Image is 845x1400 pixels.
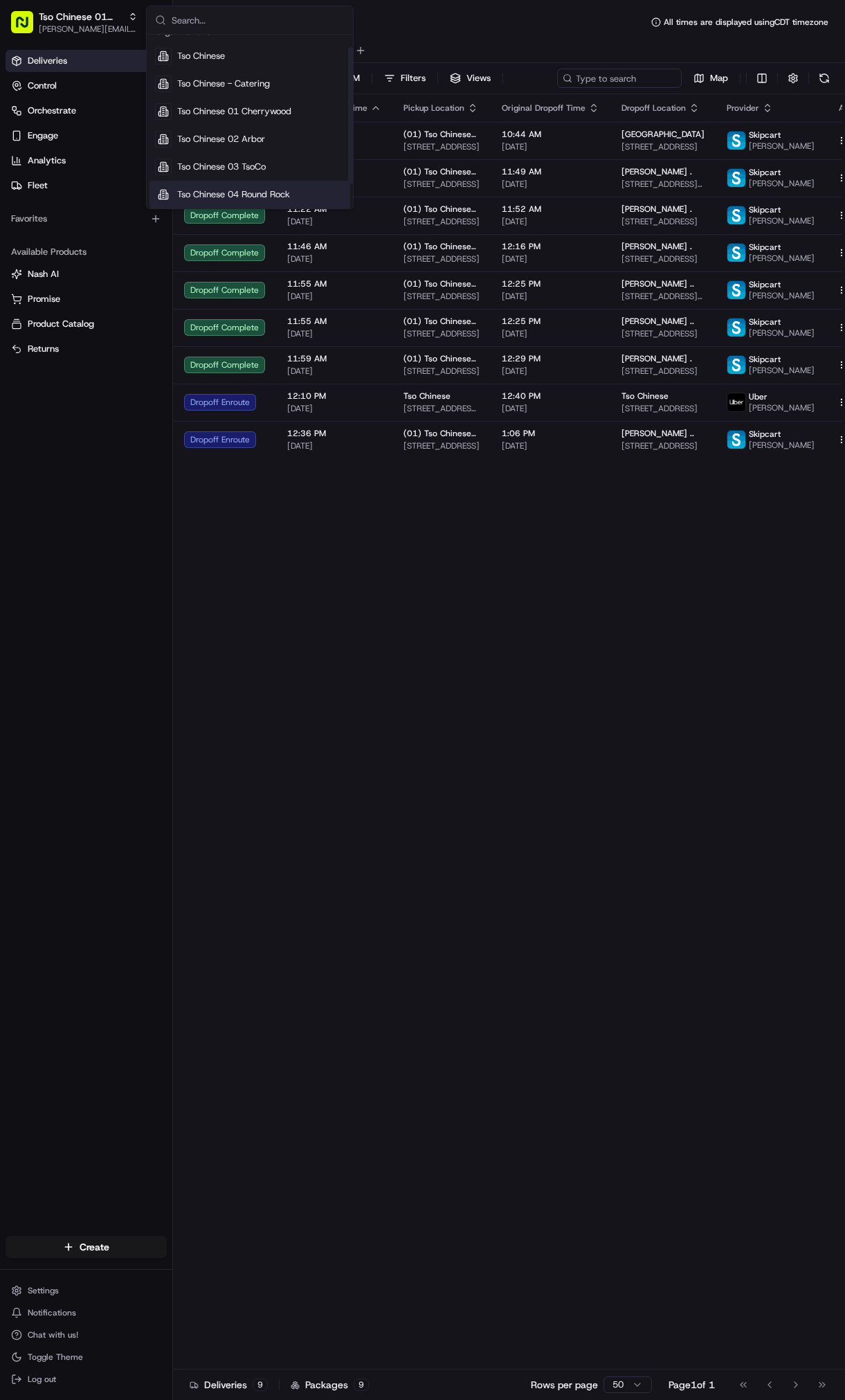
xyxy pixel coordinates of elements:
p: Welcome 👋 [14,55,252,78]
span: [STREET_ADDRESS] [621,403,705,414]
span: • [115,215,120,226]
span: [PERSON_NAME] [749,440,815,451]
button: Tso Chinese 01 Cherrywood [39,10,122,24]
span: 12:29 PM [502,353,599,364]
button: Refresh [815,69,834,88]
span: [PERSON_NAME] [749,365,815,376]
span: [PERSON_NAME] . [621,353,692,364]
div: Favorites [6,208,167,230]
span: 12:25 PM [502,316,599,327]
img: profile_skipcart_partner.png [727,169,745,187]
span: [STREET_ADDRESS] [621,141,705,152]
img: profile_skipcart_partner.png [727,244,745,262]
a: Promise [11,293,161,305]
span: [DATE] [502,291,599,302]
span: Skipcart [749,167,781,178]
img: 1736555255976-a54dd68f-1ca7-489b-9aae-adbdc363a1c4 [28,215,39,226]
span: Deliveries [28,55,67,67]
span: 1:06 PM [502,428,599,439]
span: (01) Tso Chinese Takeout & Delivery Cherrywood [403,129,480,140]
span: 11:55 AM [287,278,381,289]
span: Analytics [28,154,66,167]
span: [STREET_ADDRESS] [403,291,480,302]
span: Create [80,1240,109,1254]
span: [DATE] [287,440,381,451]
div: Page 1 of 1 [669,1378,715,1392]
img: profile_skipcart_partner.png [727,431,745,449]
span: [DATE] [287,253,381,264]
span: [PERSON_NAME][EMAIL_ADDRESS][DOMAIN_NAME] [39,24,138,35]
span: [PERSON_NAME] [749,178,815,189]
button: See all [215,177,252,194]
span: [DATE] [502,328,599,339]
span: [STREET_ADDRESS] [403,440,480,451]
span: [STREET_ADDRESS][PERSON_NAME] [621,291,705,302]
span: Pylon [138,343,167,354]
span: [PERSON_NAME] . [621,204,692,215]
img: profile_skipcart_partner.png [727,281,745,299]
img: profile_skipcart_partner.png [727,318,745,336]
button: Control [6,75,167,97]
span: [PERSON_NAME] . [621,166,692,177]
span: [DATE] [502,440,599,451]
span: Tso Chinese [403,391,451,402]
a: 💻API Documentation [111,304,228,329]
img: Brigitte Vinadas [14,239,36,261]
span: [STREET_ADDRESS] [403,216,480,227]
span: Tso Chinese - Catering [177,78,270,90]
span: (01) Tso Chinese Takeout & Delivery Cherrywood [403,166,480,177]
span: [DATE] [287,328,381,339]
button: Map [687,69,734,88]
span: Tso Chinese 03 TsoCo [177,161,266,173]
div: 💻 [117,311,128,322]
div: Packages [291,1378,369,1392]
span: 12:10 PM [287,391,381,402]
span: Product Catalog [28,318,94,330]
span: 12:25 PM [502,278,599,289]
span: [STREET_ADDRESS] [621,366,705,377]
span: Pickup Location [403,102,464,114]
span: [STREET_ADDRESS] [403,366,480,377]
span: [PERSON_NAME] [749,327,815,339]
span: Settings [28,1285,59,1296]
span: [STREET_ADDRESS] [403,328,480,339]
div: 9 [253,1379,268,1391]
span: Chat with us! [28,1329,78,1340]
span: [STREET_ADDRESS] [403,253,480,264]
a: Product Catalog [11,318,161,330]
span: Uber [749,391,767,402]
span: Log out [28,1374,56,1385]
span: (01) Tso Chinese Takeout & Delivery Cherrywood [403,204,480,215]
img: 1736555255976-a54dd68f-1ca7-489b-9aae-adbdc363a1c4 [14,132,39,157]
span: [STREET_ADDRESS] [403,179,480,190]
img: Nash [14,14,42,42]
button: Engage [6,125,167,147]
button: Notifications [6,1303,167,1322]
span: [DATE] [287,216,381,227]
span: [DATE] [502,253,599,264]
span: 11:59 AM [287,353,381,364]
span: 11:49 AM [502,166,599,177]
span: 11:46 AM [287,241,381,252]
span: Original Dropoff Time [502,102,585,114]
span: 11:22 AM [287,204,381,215]
span: Provider [727,102,759,114]
div: Available Products [6,241,167,263]
span: Skipcart [749,316,781,327]
span: Views [466,72,491,84]
span: [PERSON_NAME] . [621,241,692,252]
button: Settings [6,1281,167,1300]
span: [PERSON_NAME] [749,215,815,226]
span: Tso Chinese 02 Arbor [177,133,265,145]
span: 11:55 AM [287,316,381,327]
span: [DATE] [502,179,599,190]
span: [STREET_ADDRESS][PERSON_NAME] [621,179,705,190]
span: Skipcart [749,242,781,253]
button: Promise [6,288,167,310]
span: [DATE] [287,366,381,377]
span: [PERSON_NAME] [43,252,112,263]
span: [STREET_ADDRESS] [621,216,705,227]
span: [STREET_ADDRESS] [621,253,705,264]
span: Skipcart [749,129,781,141]
img: 1738778727109-b901c2ba-d612-49f7-a14d-d897ce62d23f [29,132,54,157]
